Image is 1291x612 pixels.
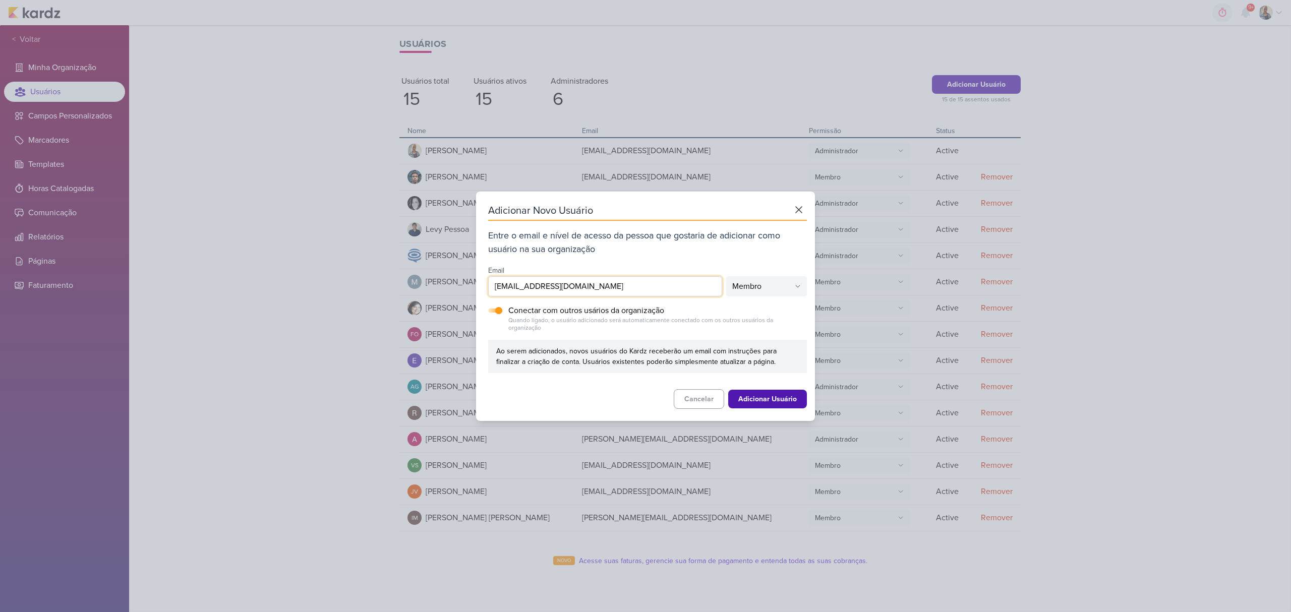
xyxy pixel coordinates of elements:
[508,317,807,332] div: Quando ligado, o usuário adicionado será automaticamente conectado com os outros usuários da orga...
[674,389,724,409] button: Cancelar
[488,266,504,275] label: Email
[488,229,807,256] div: Entre o email e nível de acesso da pessoa que gostaria de adicionar como usuário na sua organização
[732,280,761,292] div: Membro
[508,304,807,317] div: Conectar com outros usários da organização
[488,276,722,296] input: Entre um endereço de email
[728,390,807,408] button: Adicionar Usuário
[488,204,593,218] div: Adicionar Novo Usuário
[488,340,807,373] div: Ao serem adicionados, novos usuários do Kardz receberão um email com instruções para finalizar a ...
[726,276,807,296] button: Membro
